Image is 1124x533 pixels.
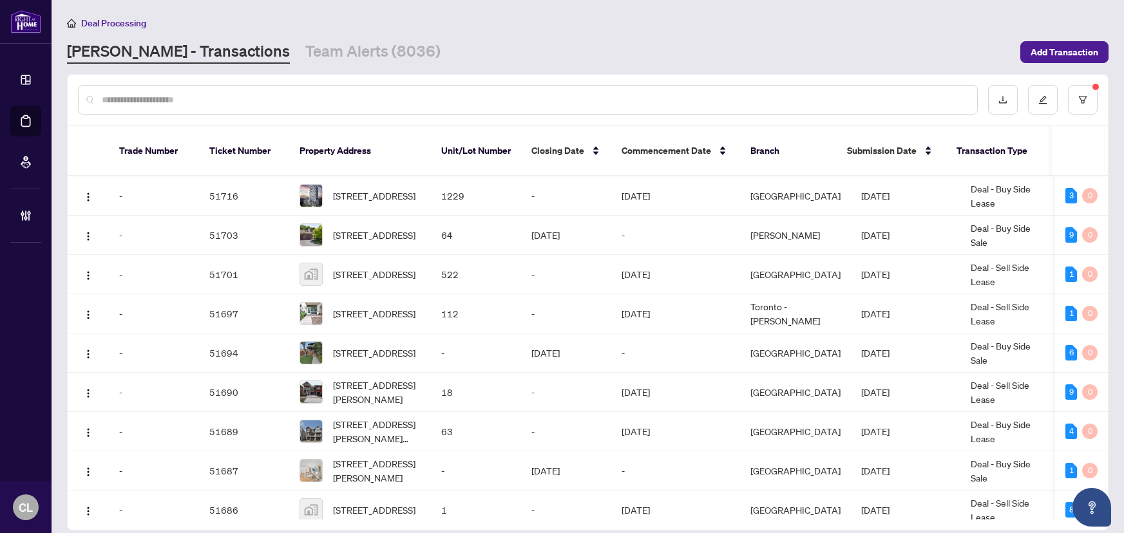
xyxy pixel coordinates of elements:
[333,267,415,281] span: [STREET_ADDRESS]
[333,503,415,517] span: [STREET_ADDRESS]
[199,126,289,176] th: Ticket Number
[300,224,322,246] img: thumbnail-img
[521,333,611,373] td: [DATE]
[1065,424,1077,439] div: 4
[78,460,99,481] button: Logo
[300,381,322,403] img: thumbnail-img
[1043,126,1120,176] th: MLS #
[740,373,851,412] td: [GEOGRAPHIC_DATA]
[83,506,93,516] img: Logo
[851,451,960,491] td: [DATE]
[740,126,837,176] th: Branch
[431,412,521,451] td: 63
[851,176,960,216] td: [DATE]
[431,216,521,255] td: 64
[431,333,521,373] td: -
[431,255,521,294] td: 522
[333,456,421,485] span: [STREET_ADDRESS][PERSON_NAME]
[960,373,1057,412] td: Deal - Sell Side Lease
[109,255,199,294] td: -
[611,255,740,294] td: [DATE]
[431,451,521,491] td: -
[109,216,199,255] td: -
[521,216,611,255] td: [DATE]
[78,225,99,245] button: Logo
[1082,188,1098,203] div: 0
[431,373,521,412] td: 18
[333,417,421,445] span: [STREET_ADDRESS][PERSON_NAME][PERSON_NAME]
[851,294,960,333] td: [DATE]
[1031,42,1098,62] span: Add Transaction
[300,185,322,207] img: thumbnail-img
[611,294,740,333] td: [DATE]
[521,373,611,412] td: -
[521,491,611,530] td: -
[1065,502,1077,518] div: 8
[946,126,1043,176] th: Transaction Type
[837,126,946,176] th: Submission Date
[199,451,289,491] td: 51687
[1020,41,1109,63] button: Add Transaction
[199,176,289,216] td: 51716
[300,499,322,521] img: thumbnail-img
[109,491,199,530] td: -
[740,294,851,333] td: Toronto - [PERSON_NAME]
[851,373,960,412] td: [DATE]
[611,176,740,216] td: [DATE]
[611,412,740,451] td: [DATE]
[740,333,851,373] td: [GEOGRAPHIC_DATA]
[851,491,960,530] td: [DATE]
[83,388,93,398] img: Logo
[1065,227,1077,243] div: 9
[611,333,740,373] td: -
[78,303,99,324] button: Logo
[333,306,415,321] span: [STREET_ADDRESS]
[333,346,415,360] span: [STREET_ADDRESS]
[199,294,289,333] td: 51697
[960,491,1057,530] td: Deal - Sell Side Lease
[1082,266,1098,282] div: 0
[431,126,521,176] th: Unit/Lot Number
[305,41,441,64] a: Team Alerts (8036)
[83,349,93,359] img: Logo
[431,176,521,216] td: 1229
[960,333,1057,373] td: Deal - Buy Side Sale
[1082,424,1098,439] div: 0
[740,412,851,451] td: [GEOGRAPHIC_DATA]
[81,17,146,29] span: Deal Processing
[1065,345,1077,360] div: 6
[333,189,415,203] span: [STREET_ADDRESS]
[78,421,99,442] button: Logo
[740,451,851,491] td: [GEOGRAPHIC_DATA]
[740,176,851,216] td: [GEOGRAPHIC_DATA]
[611,451,740,491] td: -
[300,460,322,482] img: thumbnail-img
[300,263,322,285] img: thumbnail-img
[431,491,521,530] td: 1
[1065,384,1077,400] div: 9
[740,216,851,255] td: [PERSON_NAME]
[83,467,93,477] img: Logo
[611,373,740,412] td: [DATE]
[67,19,76,28] span: home
[1038,95,1047,104] span: edit
[521,294,611,333] td: -
[109,333,199,373] td: -
[67,41,290,64] a: [PERSON_NAME] - Transactions
[521,412,611,451] td: -
[78,342,99,363] button: Logo
[78,185,99,206] button: Logo
[960,176,1057,216] td: Deal - Buy Side Lease
[109,294,199,333] td: -
[83,427,93,438] img: Logo
[199,491,289,530] td: 51686
[847,144,917,158] span: Submission Date
[960,216,1057,255] td: Deal - Buy Side Sale
[109,412,199,451] td: -
[109,373,199,412] td: -
[199,255,289,294] td: 51701
[300,342,322,364] img: thumbnail-img
[10,10,41,33] img: logo
[1082,463,1098,478] div: 0
[851,412,960,451] td: [DATE]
